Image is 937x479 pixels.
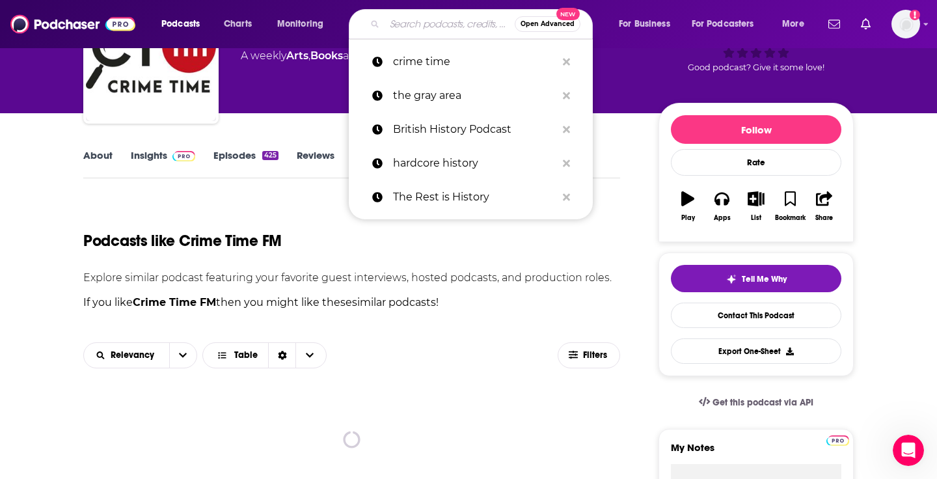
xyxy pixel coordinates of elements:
[310,49,343,62] a: Books
[619,15,670,33] span: For Business
[268,14,340,34] button: open menu
[83,342,197,368] h2: Choose List sort
[688,62,824,72] span: Good podcast? Give it some love!
[692,15,754,33] span: For Podcasters
[583,351,609,360] span: Filters
[349,79,593,113] a: the gray area
[521,21,575,27] span: Open Advanced
[169,343,197,368] button: open menu
[823,13,845,35] a: Show notifications dropdown
[558,342,620,368] button: Filters
[773,14,821,34] button: open menu
[393,113,556,146] p: British History Podcast
[286,49,308,62] a: Arts
[671,441,841,464] label: My Notes
[349,113,593,146] a: British History Podcast
[826,435,849,446] img: Podchaser Pro
[688,387,824,418] a: Get this podcast via API
[111,351,159,360] span: Relevancy
[343,49,363,62] span: and
[739,183,773,230] button: List
[671,303,841,328] a: Contact This Podcast
[361,9,605,39] div: Search podcasts, credits, & more...
[826,433,849,446] a: Pro website
[297,149,334,179] a: Reviews
[152,14,217,34] button: open menu
[83,231,282,251] h1: Podcasts like Crime Time FM
[556,8,580,20] span: New
[893,435,924,466] iframe: Intercom live chat
[671,338,841,364] button: Export One-Sheet
[910,10,920,20] svg: Add a profile image
[84,351,169,360] button: open menu
[808,183,841,230] button: Share
[671,115,841,144] button: Follow
[742,274,787,284] span: Tell Me Why
[891,10,920,38] button: Show profile menu
[705,183,739,230] button: Apps
[856,13,876,35] a: Show notifications dropdown
[213,149,278,179] a: Episodes425
[393,146,556,180] p: hardcore history
[224,15,252,33] span: Charts
[241,48,442,64] div: A weekly podcast
[349,146,593,180] a: hardcore history
[891,10,920,38] span: Logged in as anyalola
[202,342,327,368] button: Choose View
[713,397,813,408] span: Get this podcast via API
[131,149,195,179] a: InsightsPodchaser Pro
[262,151,278,160] div: 425
[671,265,841,292] button: tell me why sparkleTell Me Why
[133,296,216,308] strong: Crime Time FM
[83,294,620,311] p: If you like then you might like these similar podcasts !
[726,274,737,284] img: tell me why sparkle
[515,16,580,32] button: Open AdvancedNew
[891,10,920,38] img: User Profile
[775,214,806,222] div: Bookmark
[393,79,556,113] p: the gray area
[393,45,556,79] p: crime time
[83,271,620,284] p: Explore similar podcast featuring your favorite guest interviews, hosted podcasts, and production...
[349,45,593,79] a: crime time
[671,183,705,230] button: Play
[385,14,515,34] input: Search podcasts, credits, & more...
[681,214,695,222] div: Play
[349,180,593,214] a: The Rest is History
[172,151,195,161] img: Podchaser Pro
[714,214,731,222] div: Apps
[161,15,200,33] span: Podcasts
[782,15,804,33] span: More
[751,214,761,222] div: List
[268,343,295,368] div: Sort Direction
[308,49,310,62] span: ,
[215,14,260,34] a: Charts
[815,214,833,222] div: Share
[393,180,556,214] p: The Rest is History
[773,183,807,230] button: Bookmark
[10,12,135,36] img: Podchaser - Follow, Share and Rate Podcasts
[234,351,258,360] span: Table
[83,149,113,179] a: About
[277,15,323,33] span: Monitoring
[671,149,841,176] div: Rate
[683,14,773,34] button: open menu
[610,14,686,34] button: open menu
